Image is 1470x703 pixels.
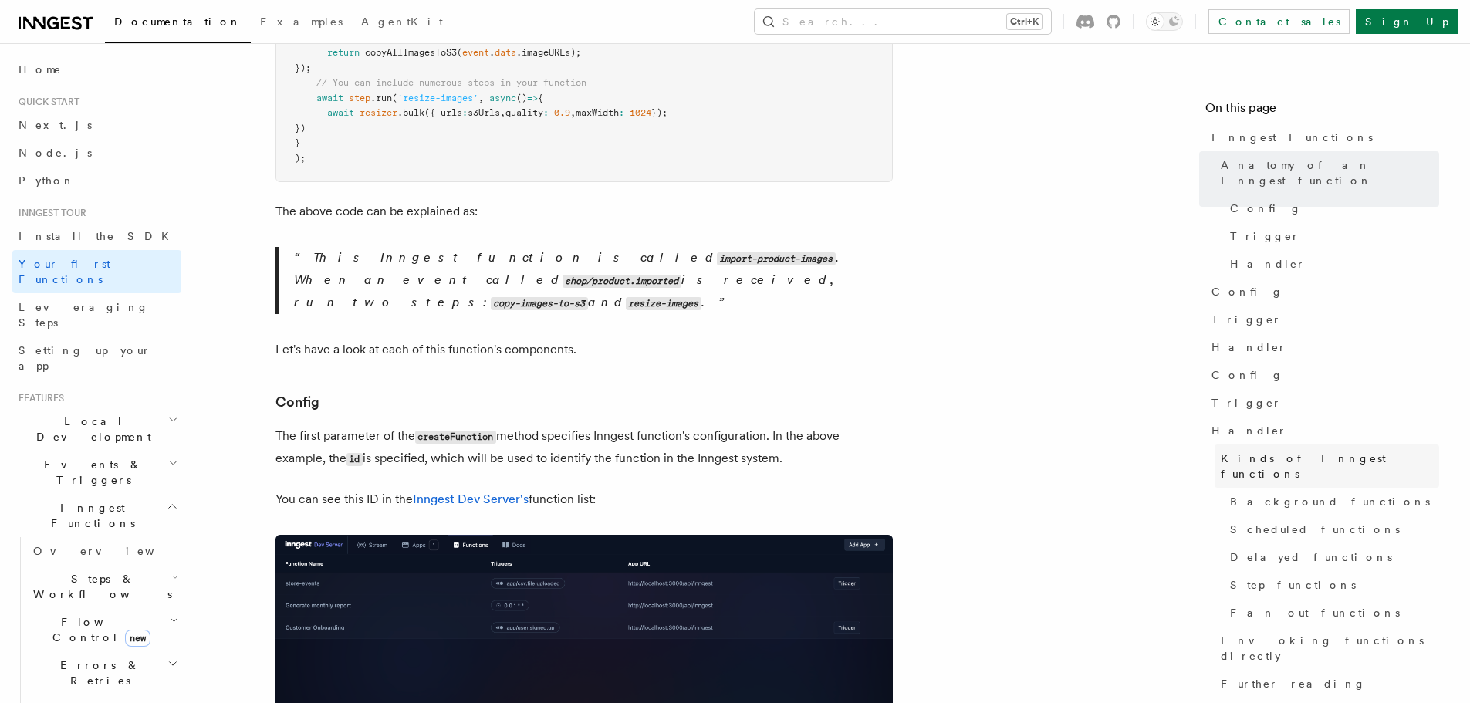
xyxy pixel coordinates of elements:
h4: On this page [1205,99,1439,123]
span: : [462,107,468,118]
span: AgentKit [361,15,443,28]
span: Handler [1211,340,1287,355]
span: Documentation [114,15,242,28]
a: Trigger [1205,306,1439,333]
p: You can see this ID in the function list: [275,488,893,510]
code: import-product-images [717,252,836,265]
span: Inngest Functions [1211,130,1373,145]
a: Trigger [1224,222,1439,250]
span: copyAllImagesToS3 [365,47,457,58]
span: Handler [1211,423,1287,438]
span: }); [651,107,667,118]
a: Inngest Dev Server's [413,492,529,506]
span: async [489,93,516,103]
span: ); [295,153,306,164]
a: Handler [1224,250,1439,278]
span: Next.js [19,119,92,131]
code: shop/product.imported [563,275,681,288]
span: Background functions [1230,494,1430,509]
span: Inngest Functions [12,500,167,531]
span: Handler [1230,256,1306,272]
a: Leveraging Steps [12,293,181,336]
span: ({ urls [424,107,462,118]
button: Toggle dark mode [1146,12,1183,31]
span: . [489,47,495,58]
button: Errors & Retries [27,651,181,695]
code: createFunction [415,431,496,444]
span: Home [19,62,62,77]
a: Documentation [105,5,251,43]
span: quality [505,107,543,118]
span: Examples [260,15,343,28]
button: Local Development [12,407,181,451]
span: Step functions [1230,577,1356,593]
p: The first parameter of the method specifies Inngest function's configuration. In the above exampl... [275,425,893,470]
a: Scheduled functions [1224,515,1439,543]
code: id [346,453,363,466]
a: Handler [1205,417,1439,444]
code: resize-images [626,297,701,310]
button: Events & Triggers [12,451,181,494]
a: Contact sales [1208,9,1350,34]
a: Inngest Functions [1205,123,1439,151]
a: Config [1224,194,1439,222]
span: return [327,47,360,58]
span: s3Urls [468,107,500,118]
span: } [295,137,300,148]
span: await [327,107,354,118]
span: () [516,93,527,103]
a: Trigger [1205,389,1439,417]
span: Invoking functions directly [1221,633,1439,664]
a: Next.js [12,111,181,139]
span: Config [1211,284,1283,299]
span: : [619,107,624,118]
a: Python [12,167,181,194]
span: .run [370,93,392,103]
span: await [316,93,343,103]
a: Config [1205,361,1439,389]
span: Anatomy of an Inngest function [1221,157,1439,188]
span: 'resize-images' [397,93,478,103]
a: Invoking functions directly [1215,627,1439,670]
span: Kinds of Inngest functions [1221,451,1439,482]
span: , [478,93,484,103]
a: Further reading [1215,670,1439,698]
a: Fan-out functions [1224,599,1439,627]
kbd: Ctrl+K [1007,14,1042,29]
a: Overview [27,537,181,565]
span: Trigger [1211,395,1282,411]
span: resizer [360,107,397,118]
a: Handler [1205,333,1439,361]
span: , [500,107,505,118]
a: Install the SDK [12,222,181,250]
button: Search...Ctrl+K [755,9,1051,34]
span: Features [12,392,64,404]
span: Delayed functions [1230,549,1392,565]
span: Python [19,174,75,187]
span: ( [392,93,397,103]
a: Sign Up [1356,9,1458,34]
a: Config [275,391,319,413]
span: Fan-out functions [1230,605,1400,620]
span: ( [457,47,462,58]
button: Steps & Workflows [27,565,181,608]
span: { [538,93,543,103]
span: Your first Functions [19,258,110,286]
span: Install the SDK [19,230,178,242]
span: Flow Control [27,614,170,645]
a: Node.js [12,139,181,167]
a: Home [12,56,181,83]
span: => [527,93,538,103]
span: }); [295,63,311,73]
p: Let's have a look at each of this function's components. [275,339,893,360]
span: maxWidth [576,107,619,118]
span: Steps & Workflows [27,571,172,602]
span: Overview [33,545,192,557]
span: Scheduled functions [1230,522,1400,537]
button: Flow Controlnew [27,608,181,651]
span: Config [1211,367,1283,383]
a: Your first Functions [12,250,181,293]
p: This Inngest function is called . When an event called is received, run two steps: and . [294,247,893,314]
span: Inngest tour [12,207,86,219]
span: Node.js [19,147,92,159]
